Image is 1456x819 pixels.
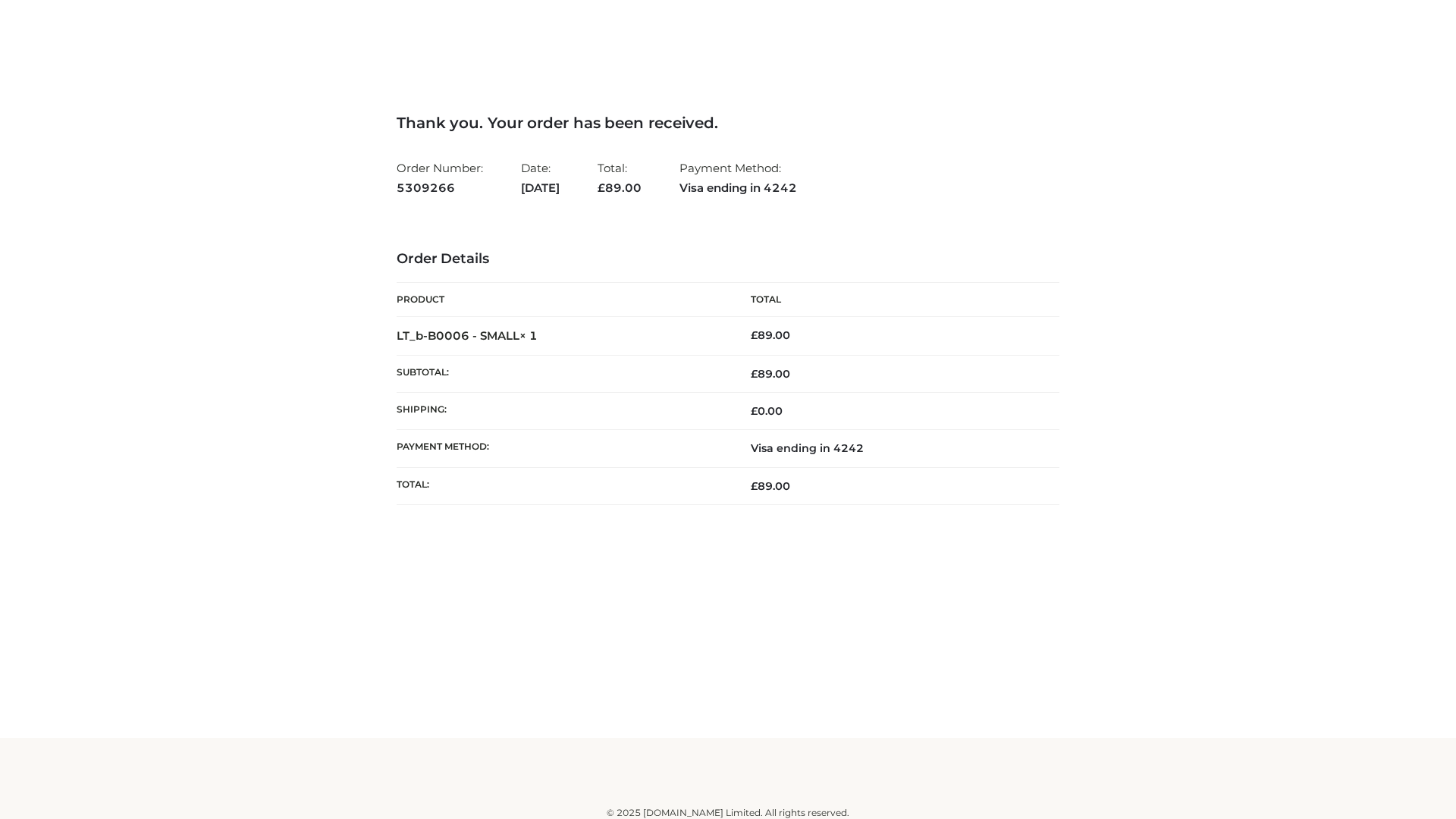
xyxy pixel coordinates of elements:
strong: × 1 [519,328,538,343]
bdi: 89.00 [751,328,790,342]
span: £ [598,180,605,195]
th: Total: [397,467,728,504]
strong: Visa ending in 4242 [679,178,797,198]
span: £ [751,404,758,418]
span: 89.00 [751,367,790,381]
li: Payment Method: [679,155,797,201]
li: Date: [521,155,560,201]
span: £ [751,479,758,493]
span: 89.00 [598,180,642,195]
strong: [DATE] [521,178,560,198]
th: Subtotal: [397,355,728,392]
th: Shipping: [397,393,728,430]
span: 89.00 [751,479,790,493]
span: £ [751,328,758,342]
span: £ [751,367,758,381]
li: Total: [598,155,642,201]
strong: 5309266 [397,178,483,198]
td: Visa ending in 4242 [728,430,1059,467]
th: Payment method: [397,430,728,467]
strong: LT_b-B0006 - SMALL [397,328,538,343]
h3: Order Details [397,251,1059,268]
th: Total [728,283,1059,317]
th: Product [397,283,728,317]
h3: Thank you. Your order has been received. [397,114,1059,132]
li: Order Number: [397,155,483,201]
bdi: 0.00 [751,404,783,418]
